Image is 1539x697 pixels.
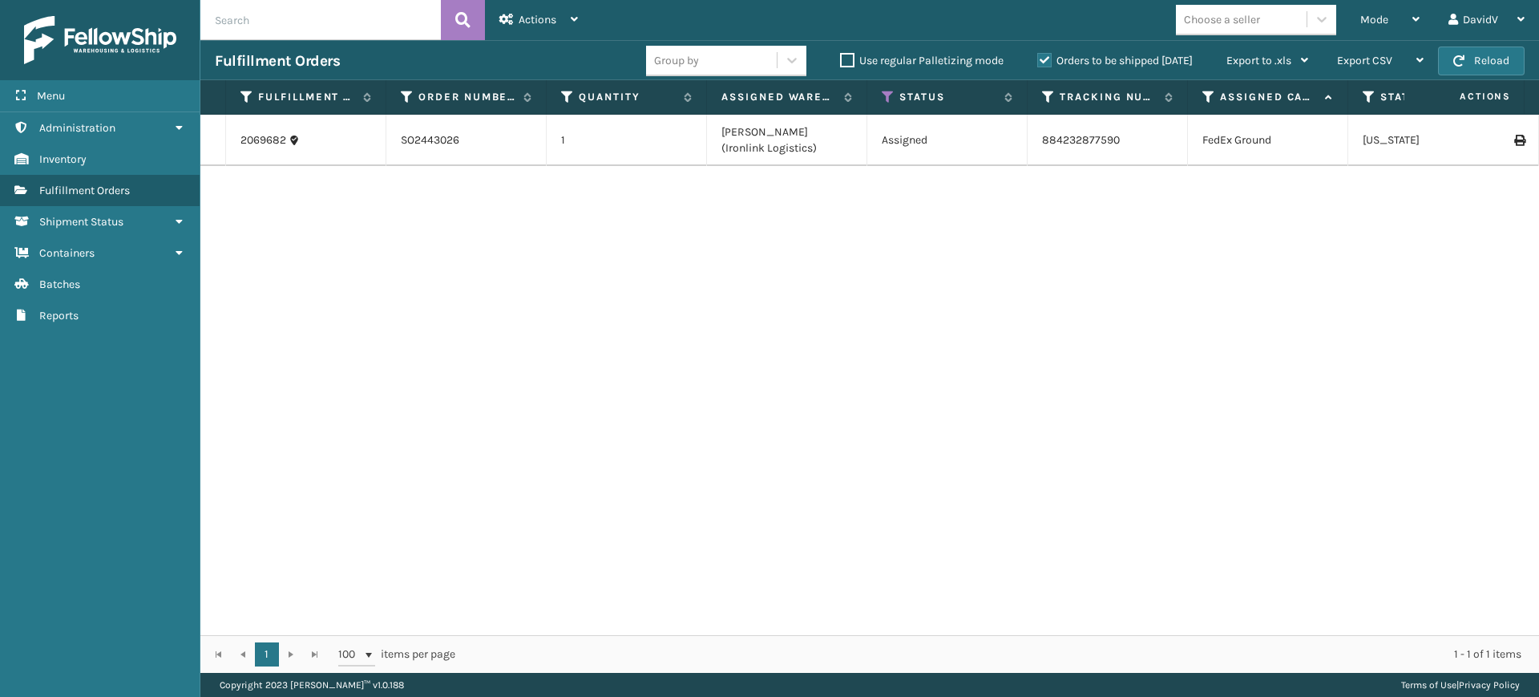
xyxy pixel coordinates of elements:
[1042,133,1120,147] a: 884232877590
[1348,115,1509,166] td: [US_STATE]
[220,673,404,697] p: Copyright 2023 [PERSON_NAME]™ v 1.0.188
[1401,673,1520,697] div: |
[24,16,176,64] img: logo
[519,13,556,26] span: Actions
[840,54,1004,67] label: Use regular Palletizing mode
[867,115,1028,166] td: Assigned
[338,646,362,663] span: 100
[1401,679,1456,691] a: Terms of Use
[579,90,676,104] label: Quantity
[1060,90,1157,104] label: Tracking Number
[39,246,95,260] span: Containers
[1409,83,1521,110] span: Actions
[1380,90,1477,104] label: State
[39,121,115,135] span: Administration
[1337,54,1392,67] span: Export CSV
[1438,47,1525,75] button: Reload
[1037,54,1193,67] label: Orders to be shipped [DATE]
[1188,115,1348,166] td: FedEx Ground
[258,90,355,104] label: Fulfillment Order Id
[654,52,699,69] div: Group by
[1360,13,1388,26] span: Mode
[1514,135,1524,146] i: Print Label
[255,642,279,667] a: 1
[899,90,996,104] label: Status
[386,115,547,166] td: SO2443026
[1220,90,1317,104] label: Assigned Carrier Service
[39,215,123,229] span: Shipment Status
[547,115,707,166] td: 1
[338,642,455,667] span: items per page
[721,90,836,104] label: Assigned Warehouse
[1459,679,1520,691] a: Privacy Policy
[1184,11,1260,28] div: Choose a seller
[707,115,867,166] td: [PERSON_NAME] (Ironlink Logistics)
[37,89,65,103] span: Menu
[240,132,286,148] a: 2069682
[478,646,1521,663] div: 1 - 1 of 1 items
[1226,54,1291,67] span: Export to .xls
[39,309,79,322] span: Reports
[215,51,340,71] h3: Fulfillment Orders
[39,278,80,291] span: Batches
[418,90,515,104] label: Order Number
[39,184,130,197] span: Fulfillment Orders
[39,152,87,166] span: Inventory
